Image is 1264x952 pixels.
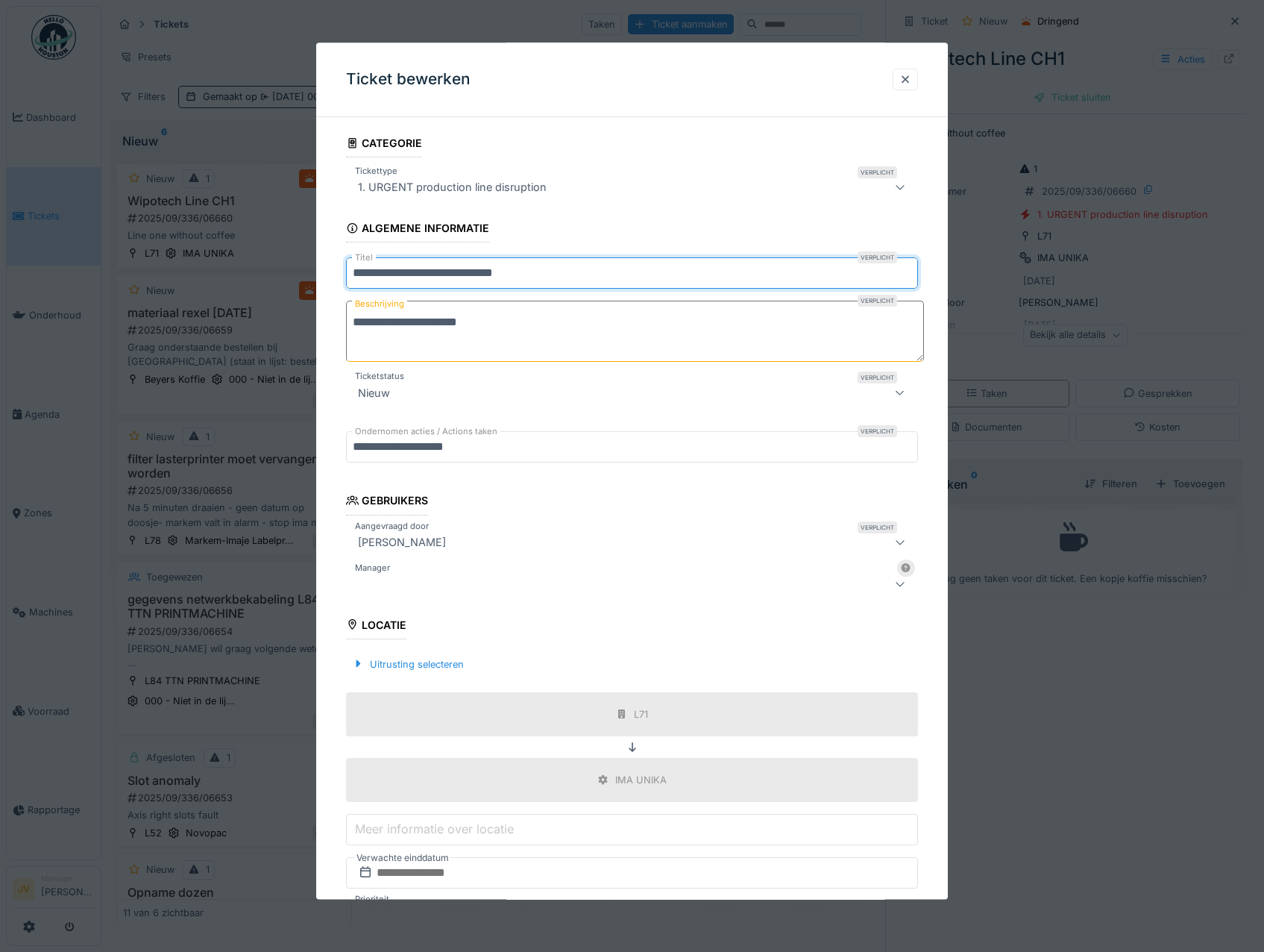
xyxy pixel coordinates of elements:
[346,218,490,243] div: Algemene informatie
[634,707,648,721] div: L71
[346,70,471,89] h3: Ticket bewerken
[355,850,450,866] label: Verwachte einddatum
[346,614,407,639] div: Locatie
[615,773,667,787] div: IMA UNIKA
[346,654,470,674] div: Uitrusting selecteren
[352,426,500,439] label: Ondernomen acties / Actions taken
[858,167,897,179] div: Verplicht
[352,295,407,314] label: Beschrijving
[858,372,897,384] div: Verplicht
[352,166,400,178] label: Tickettype
[352,520,432,533] label: Aangevraagd door
[352,371,407,383] label: Ticketstatus
[352,562,393,574] label: Manager
[858,295,897,307] div: Verplicht
[858,522,897,533] div: Verplicht
[352,384,396,402] div: Nieuw
[858,252,897,264] div: Verplicht
[352,533,452,551] div: [PERSON_NAME]
[858,426,897,438] div: Verplicht
[352,821,517,839] label: Meer informatie over locatie
[346,132,423,157] div: Categorie
[352,179,553,197] div: 1. URGENT production line disruption
[352,252,376,265] label: Titel
[346,490,429,516] div: Gebruikers
[352,893,392,906] label: Prioriteit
